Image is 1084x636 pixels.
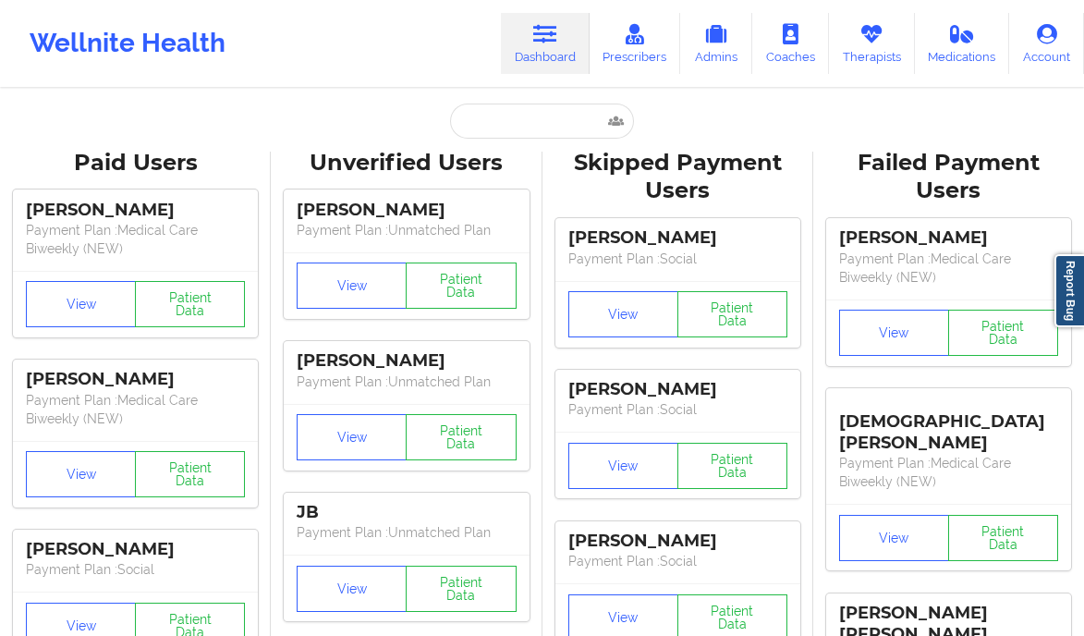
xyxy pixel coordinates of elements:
[680,13,752,74] a: Admins
[568,531,787,552] div: [PERSON_NAME]
[915,13,1010,74] a: Medications
[501,13,590,74] a: Dashboard
[826,149,1071,206] div: Failed Payment Users
[839,227,1058,249] div: [PERSON_NAME]
[839,250,1058,287] p: Payment Plan : Medical Care Biweekly (NEW)
[297,523,516,542] p: Payment Plan : Unmatched Plan
[26,369,245,390] div: [PERSON_NAME]
[13,149,258,177] div: Paid Users
[1054,254,1084,327] a: Report Bug
[752,13,829,74] a: Coaches
[677,443,787,489] button: Patient Data
[948,515,1058,561] button: Patient Data
[26,560,245,579] p: Payment Plan : Social
[829,13,915,74] a: Therapists
[297,414,407,460] button: View
[568,291,678,337] button: View
[26,200,245,221] div: [PERSON_NAME]
[297,200,516,221] div: [PERSON_NAME]
[26,221,245,258] p: Payment Plan : Medical Care Biweekly (NEW)
[406,263,516,309] button: Patient Data
[555,149,800,206] div: Skipped Payment Users
[297,373,516,391] p: Payment Plan : Unmatched Plan
[26,391,245,428] p: Payment Plan : Medical Care Biweekly (NEW)
[568,552,787,570] p: Payment Plan : Social
[406,414,516,460] button: Patient Data
[677,291,787,337] button: Patient Data
[135,451,245,497] button: Patient Data
[26,539,245,560] div: [PERSON_NAME]
[839,397,1058,454] div: [DEMOGRAPHIC_DATA][PERSON_NAME]
[568,227,787,249] div: [PERSON_NAME]
[590,13,681,74] a: Prescribers
[1009,13,1084,74] a: Account
[568,443,678,489] button: View
[135,281,245,327] button: Patient Data
[26,451,136,497] button: View
[297,263,407,309] button: View
[839,454,1058,491] p: Payment Plan : Medical Care Biweekly (NEW)
[839,515,949,561] button: View
[948,310,1058,356] button: Patient Data
[406,566,516,612] button: Patient Data
[297,350,516,372] div: [PERSON_NAME]
[297,221,516,239] p: Payment Plan : Unmatched Plan
[568,400,787,419] p: Payment Plan : Social
[297,566,407,612] button: View
[839,310,949,356] button: View
[284,149,529,177] div: Unverified Users
[568,379,787,400] div: [PERSON_NAME]
[26,281,136,327] button: View
[568,250,787,268] p: Payment Plan : Social
[297,502,516,523] div: JB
